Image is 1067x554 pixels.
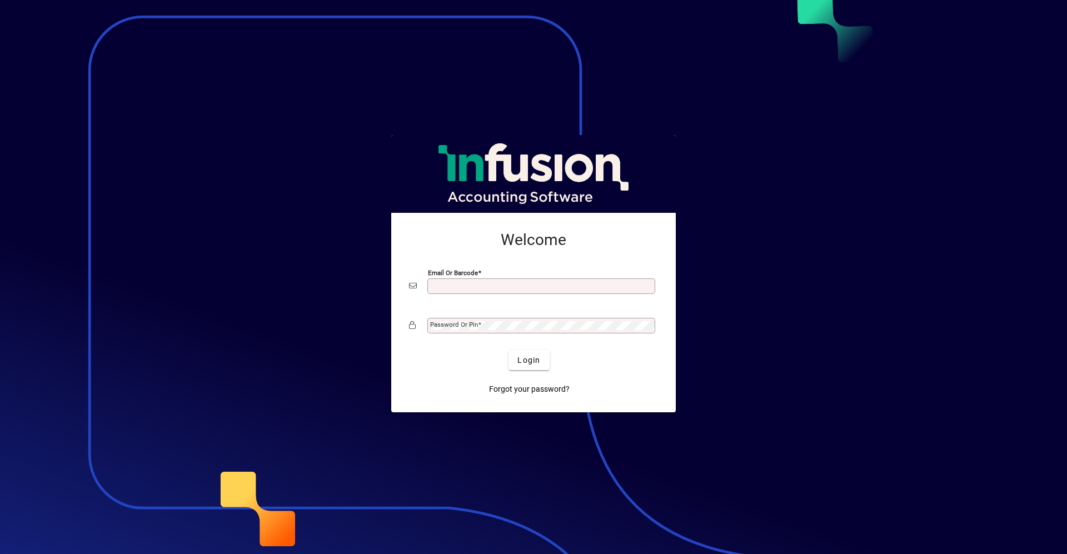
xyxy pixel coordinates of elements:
[430,321,478,328] mat-label: Password or Pin
[428,269,478,277] mat-label: Email or Barcode
[485,379,574,399] a: Forgot your password?
[517,355,540,366] span: Login
[508,350,549,370] button: Login
[489,383,570,395] span: Forgot your password?
[409,231,658,249] h2: Welcome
